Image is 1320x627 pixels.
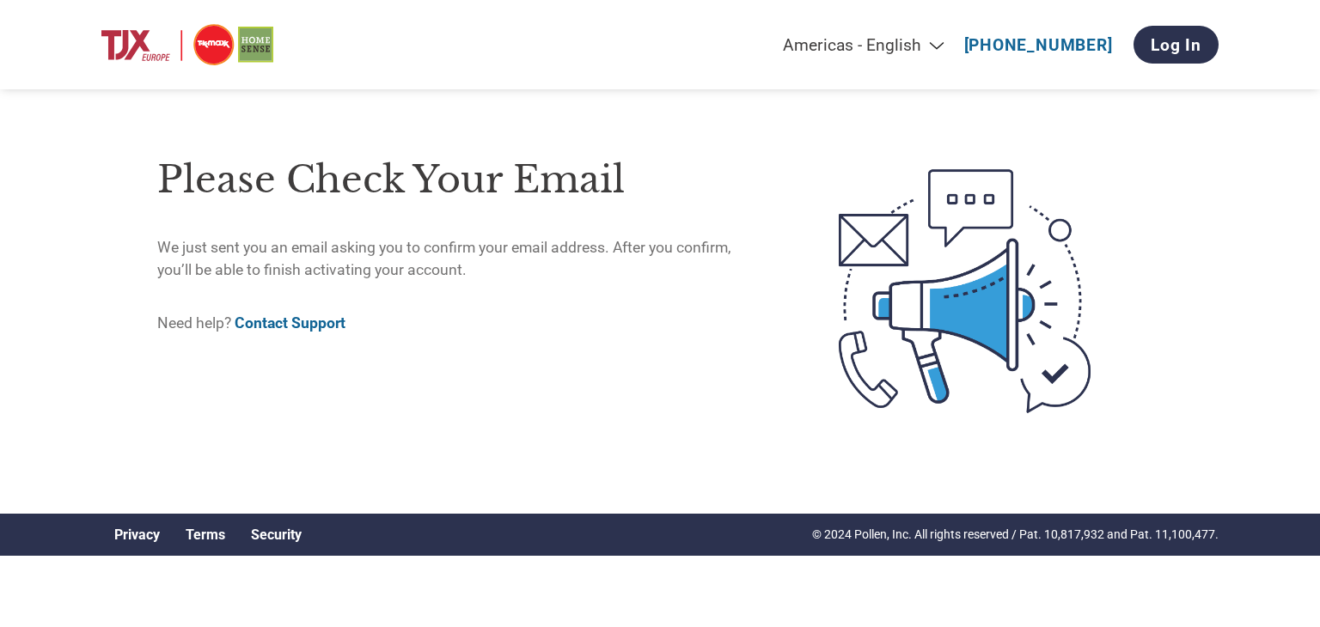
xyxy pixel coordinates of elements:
a: Terms [186,527,225,543]
p: Need help? [157,312,767,334]
img: open-email [767,138,1163,444]
a: Security [251,527,302,543]
a: Contact Support [235,314,345,332]
p: © 2024 Pollen, Inc. All rights reserved / Pat. 10,817,932 and Pat. 11,100,477. [812,526,1219,544]
a: Log In [1134,26,1219,64]
img: TJX Europe [101,21,273,69]
p: We just sent you an email asking you to confirm your email address. After you confirm, you’ll be ... [157,236,767,282]
a: [PHONE_NUMBER] [964,35,1113,55]
h1: Please check your email [157,152,767,208]
a: Privacy [114,527,160,543]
